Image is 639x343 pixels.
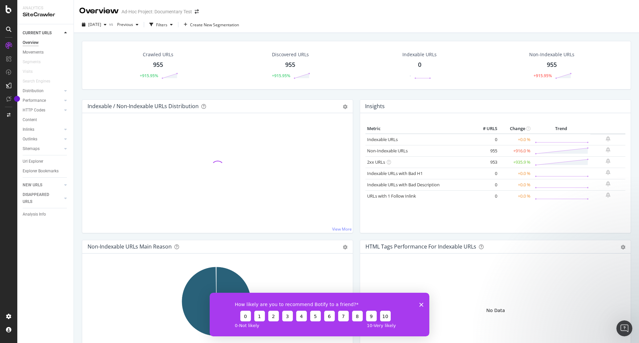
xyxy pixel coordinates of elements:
td: 953 [472,156,499,168]
a: Outlinks [23,136,62,143]
div: bell-plus [606,170,610,175]
div: bell-plus [606,192,610,198]
iframe: Survey from Botify [210,293,429,336]
a: Segments [23,59,47,66]
a: DISAPPEARED URLS [23,191,62,205]
a: Sitemaps [23,145,62,152]
th: Change [499,124,532,134]
div: Filters [156,22,167,28]
div: Non-Indexable URLs Main Reason [88,243,172,250]
div: +915.95% [140,73,158,79]
div: 0 [418,61,421,69]
td: +916.0 % [499,145,532,156]
div: bell-plus [606,147,610,152]
button: Create New Segmentation [181,19,242,30]
div: +915.95% [533,73,552,79]
td: +0.0 % [499,190,532,202]
div: 955 [285,61,295,69]
td: 0 [472,190,499,202]
div: Movements [23,49,44,56]
div: +915.95% [272,73,290,79]
a: Search Engines [23,78,57,85]
div: gear [343,104,347,109]
button: [DATE] [79,19,109,30]
a: Visits [23,68,39,75]
div: bell-plus [606,158,610,164]
td: +0.0 % [499,134,532,145]
div: Non-Indexable URLs [529,51,574,58]
div: DISAPPEARED URLS [23,191,56,205]
div: Ad-Hoc Project: Documentary Test [121,8,192,15]
a: Url Explorer [23,158,69,165]
td: 0 [472,134,499,145]
svg: A chart. [88,264,345,341]
div: Distribution [23,87,44,94]
a: NEW URLS [23,182,62,189]
div: NEW URLS [23,182,42,189]
td: 955 [472,145,499,156]
th: Trend [532,124,590,134]
td: +0.0 % [499,179,532,190]
span: vs [109,21,114,27]
div: bell-plus [606,181,610,186]
div: Outlinks [23,136,37,143]
a: HTTP Codes [23,107,62,114]
td: 0 [472,168,499,179]
div: Visits [23,68,33,75]
div: CURRENT URLS [23,30,52,37]
a: Indexable URLs [367,136,398,142]
div: Overview [23,39,39,46]
div: Sitemaps [23,145,40,152]
td: 0 [472,179,499,190]
div: Segments [23,59,41,66]
a: CURRENT URLS [23,30,62,37]
a: Inlinks [23,126,62,133]
th: # URLS [472,124,499,134]
div: Inlinks [23,126,34,133]
div: - [410,73,411,79]
span: Create New Segmentation [190,22,239,28]
div: gear [343,245,347,250]
div: Tooltip anchor [14,96,20,102]
a: Distribution [23,87,62,94]
div: 955 [153,61,163,69]
h4: Insights [365,102,385,111]
div: Discovered URLs [272,51,309,58]
div: Performance [23,97,46,104]
div: Crawled URLs [143,51,173,58]
button: Filters [147,19,175,30]
div: SiteCrawler [23,11,68,19]
div: Url Explorer [23,158,43,165]
div: Overview [79,5,119,17]
div: Analytics [23,5,68,11]
button: Previous [114,19,141,30]
div: Explorer Bookmarks [23,168,59,175]
span: Previous [114,22,133,27]
div: gear [621,245,625,250]
div: HTTP Codes [23,107,45,114]
a: Movements [23,49,69,56]
a: Indexable URLs with Bad Description [367,182,440,188]
div: Content [23,116,37,123]
a: Overview [23,39,69,46]
td: +935.9 % [499,156,532,168]
th: Metric [365,124,472,134]
td: +0.0 % [499,168,532,179]
a: Explorer Bookmarks [23,168,69,175]
div: 955 [547,61,557,69]
a: View More [332,226,352,232]
a: Performance [23,97,62,104]
div: Indexable URLs [402,51,437,58]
